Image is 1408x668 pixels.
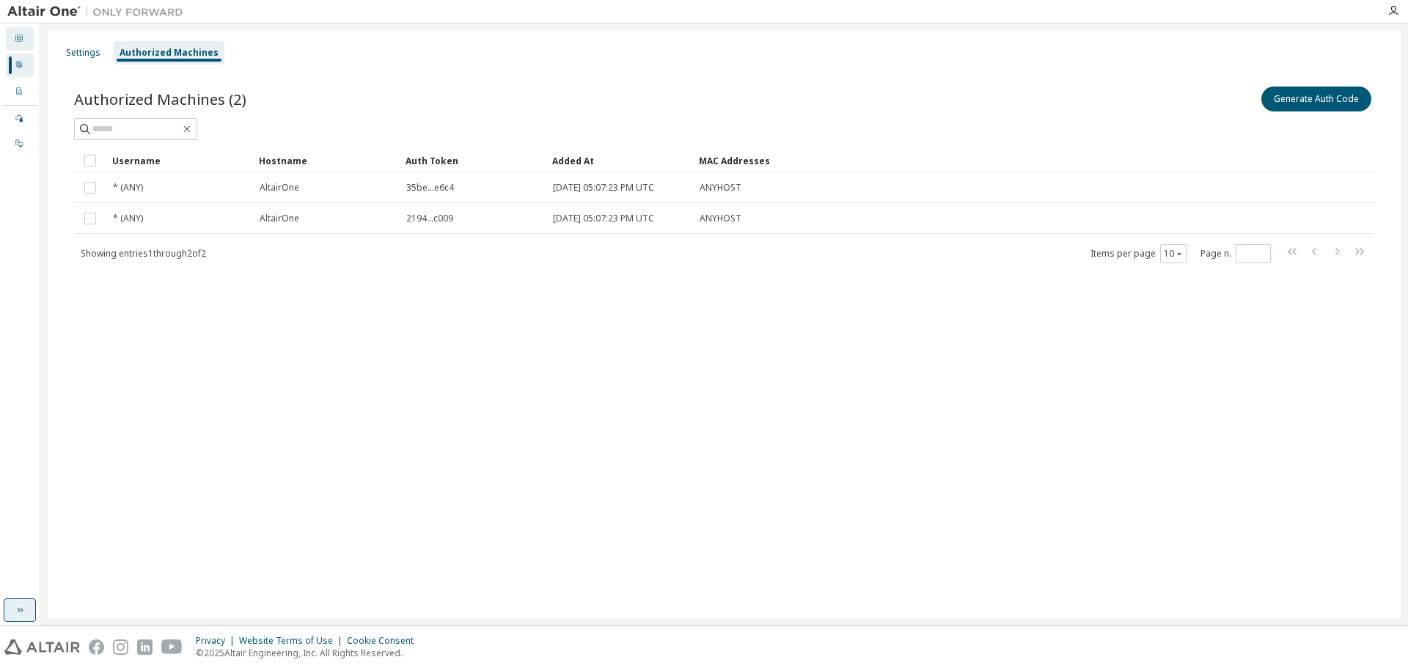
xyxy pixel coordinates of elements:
span: AltairOne [260,182,299,194]
span: Authorized Machines (2) [74,89,246,109]
span: AltairOne [260,213,299,224]
span: [DATE] 05:07:23 PM UTC [553,182,654,194]
p: © 2025 Altair Engineering, Inc. All Rights Reserved. [196,647,422,659]
div: Hostname [259,149,394,172]
div: Cookie Consent [347,635,422,647]
div: Privacy [196,635,239,647]
span: * (ANY) [113,213,143,224]
button: Generate Auth Code [1261,87,1371,111]
div: Dashboard [6,27,34,51]
span: ANYHOST [700,182,741,194]
div: On Prem [6,132,34,155]
div: Username [112,149,247,172]
span: 35be...e6c4 [406,182,454,194]
span: [DATE] 05:07:23 PM UTC [553,213,654,224]
div: Managed [6,107,34,131]
div: Authorized Machines [120,47,219,59]
img: youtube.svg [161,639,183,655]
span: Showing entries 1 through 2 of 2 [81,247,206,260]
img: instagram.svg [113,639,128,655]
div: MAC Addresses [699,149,1220,172]
span: Items per page [1090,244,1187,263]
div: Company Profile [6,80,34,103]
div: User Profile [6,54,34,77]
span: ANYHOST [700,213,741,224]
img: Altair One [7,4,191,19]
div: Website Terms of Use [239,635,347,647]
img: altair_logo.svg [4,639,80,655]
span: 2194...c009 [406,213,453,224]
button: 10 [1164,248,1184,260]
img: linkedin.svg [137,639,153,655]
div: Settings [66,47,100,59]
div: Auth Token [406,149,540,172]
div: Added At [552,149,687,172]
img: facebook.svg [89,639,104,655]
span: Page n. [1200,244,1271,263]
span: * (ANY) [113,182,143,194]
